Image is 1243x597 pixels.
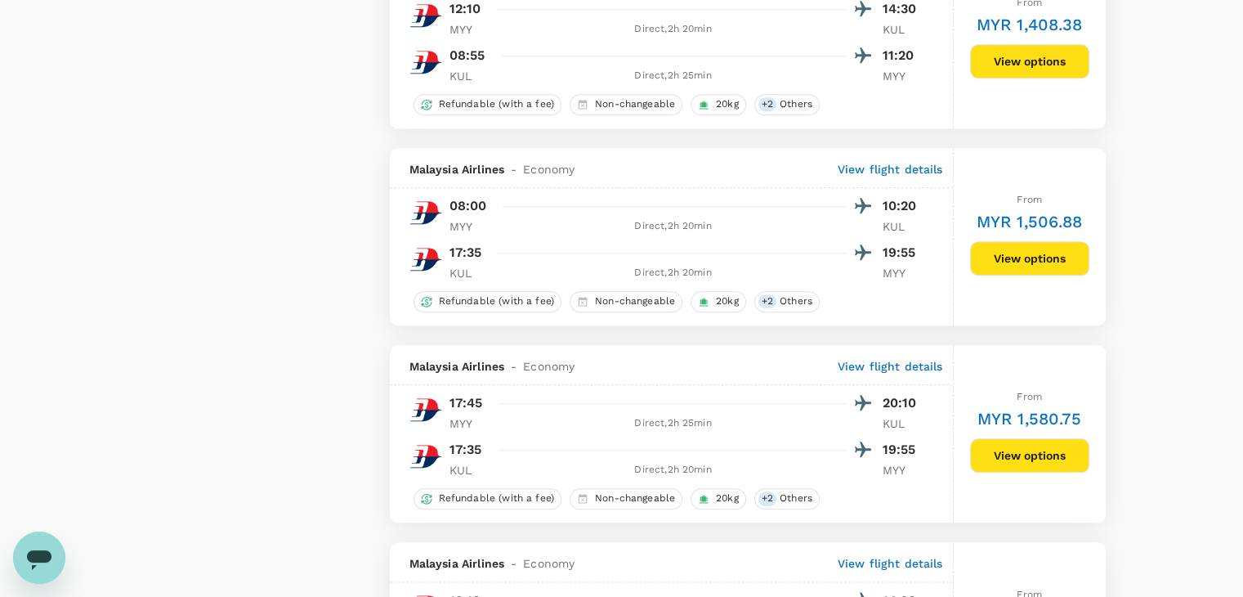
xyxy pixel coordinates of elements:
div: Direct , 2h 20min [500,462,847,478]
div: Direct , 2h 25min [500,415,847,432]
div: Refundable (with a fee) [414,94,561,115]
p: View flight details [838,161,943,177]
p: MYY [449,218,490,235]
span: + 2 [758,97,776,111]
p: KUL [883,21,923,38]
span: Others [773,294,819,308]
div: 20kg [691,488,746,509]
span: Malaysia Airlines [409,555,505,572]
div: Direct , 2h 20min [500,21,847,38]
img: MH [409,440,442,473]
p: MYY [883,462,923,478]
span: 20kg [709,97,745,111]
span: - [504,555,523,572]
span: Economy [523,555,575,572]
div: +2Others [754,94,820,115]
span: Refundable (with a fee) [432,492,561,505]
span: Economy [523,161,575,177]
span: From [1017,194,1042,205]
p: KUL [883,218,923,235]
p: 20:10 [883,393,923,413]
span: Economy [523,358,575,375]
p: KUL [449,462,490,478]
button: View options [970,44,1089,79]
h6: MYR 1,408.38 [977,11,1083,38]
p: KUL [449,68,490,84]
h6: MYR 1,506.88 [977,209,1083,235]
p: 17:45 [449,393,483,413]
div: 20kg [691,94,746,115]
span: - [504,358,523,375]
div: Direct , 2h 25min [500,68,847,84]
span: Malaysia Airlines [409,358,505,375]
span: Refundable (with a fee) [432,294,561,308]
span: + 2 [758,294,776,308]
p: 08:00 [449,196,487,216]
span: - [504,161,523,177]
div: Refundable (with a fee) [414,488,561,509]
span: Malaysia Airlines [409,161,505,177]
div: +2Others [754,488,820,509]
h6: MYR 1,580.75 [977,406,1082,432]
p: MYY [883,265,923,281]
span: Non-changeable [588,492,682,505]
div: Refundable (with a fee) [414,291,561,312]
div: Non-changeable [570,488,682,509]
p: 17:35 [449,243,482,263]
p: KUL [883,415,923,432]
span: From [1017,391,1042,402]
div: +2Others [754,291,820,312]
p: 08:55 [449,46,485,65]
img: MH [409,196,442,229]
span: Non-changeable [588,294,682,308]
p: MYY [449,415,490,432]
div: Non-changeable [570,291,682,312]
img: MH [409,46,442,79]
span: + 2 [758,492,776,505]
p: View flight details [838,555,943,572]
img: MH [409,393,442,426]
div: Non-changeable [570,94,682,115]
span: 20kg [709,294,745,308]
span: Others [773,492,819,505]
button: View options [970,438,1089,473]
span: Non-changeable [588,97,682,111]
p: View flight details [838,358,943,375]
p: 19:55 [883,440,923,460]
span: Refundable (with a fee) [432,97,561,111]
p: MYY [883,68,923,84]
span: 20kg [709,492,745,505]
p: 19:55 [883,243,923,263]
p: MYY [449,21,490,38]
p: KUL [449,265,490,281]
p: 17:35 [449,440,482,460]
iframe: Button to launch messaging window [13,532,65,584]
div: 20kg [691,291,746,312]
button: View options [970,241,1089,276]
img: MH [409,243,442,276]
div: Direct , 2h 20min [500,218,847,235]
span: Others [773,97,819,111]
p: 10:20 [883,196,923,216]
p: 11:20 [883,46,923,65]
div: Direct , 2h 20min [500,265,847,281]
